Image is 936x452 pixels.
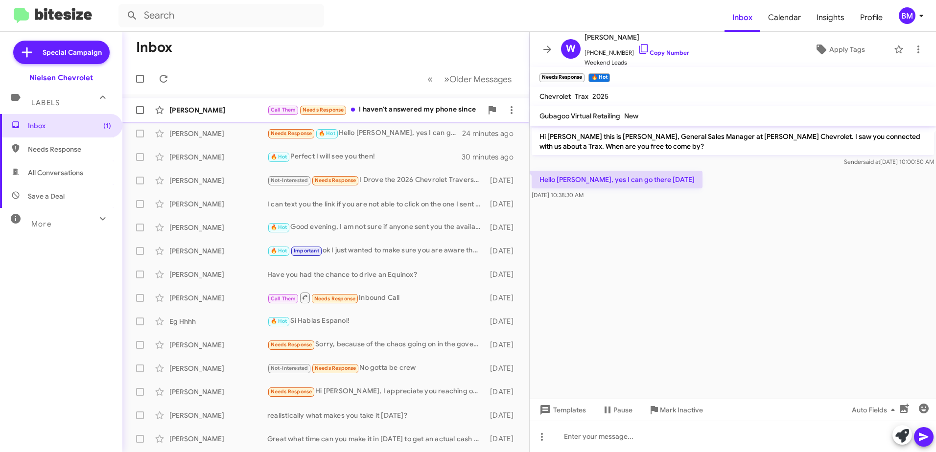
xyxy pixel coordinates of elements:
span: (1) [103,121,111,131]
p: Hello [PERSON_NAME], yes I can go there [DATE] [532,171,702,188]
div: [PERSON_NAME] [169,410,267,420]
div: Have you had the chance to drive an Equinox? [267,270,486,279]
div: [PERSON_NAME] [169,129,267,138]
div: Eg Hhhh [169,316,267,326]
span: » [444,73,449,85]
div: [DATE] [486,410,521,420]
span: said at [863,158,880,165]
div: 30 minutes ago [463,152,521,162]
div: [PERSON_NAME] [169,363,267,373]
span: [DATE] 10:38:30 AM [532,191,584,199]
span: 🔥 Hot [271,224,287,230]
div: Hi [PERSON_NAME], I appreciate you reaching out but we owe 40k on my Ford and it's worth at best ... [267,386,486,397]
span: Older Messages [449,74,512,85]
span: All Conversations [28,168,83,178]
span: Needs Response [271,388,312,395]
span: Special Campaign [43,47,102,57]
button: Previous [421,69,439,89]
div: [PERSON_NAME] [169,340,267,350]
div: Sorry, because of the chaos going on in the government, I have to put a pause on my interest for ... [267,339,486,350]
div: realistically what makes you take it [DATE]? [267,410,486,420]
button: Apply Tags [790,41,889,58]
div: [DATE] [486,316,521,326]
button: Templates [530,401,594,419]
div: Si Hablas Espanol! [267,316,486,327]
a: Inbox [725,3,760,32]
a: Copy Number [638,49,689,56]
span: 🔥 Hot [319,130,335,136]
span: W [566,41,576,57]
div: ok I just wanted to make sure you are aware that there are RWD models, regardless if you buy from... [267,245,486,256]
div: [DATE] [486,363,521,373]
span: More [31,220,51,228]
div: [DATE] [486,434,521,444]
div: I haven't answered my phone since [267,104,482,115]
div: [PERSON_NAME] [169,293,267,303]
div: I can text you the link if you are not able to click on the one I sent you, this text is coming f... [267,199,486,209]
nav: Page navigation example [422,69,517,89]
div: [PERSON_NAME] [169,152,267,162]
span: Mark Inactive [660,401,703,419]
div: Nielsen Chevrolet [29,73,93,83]
span: New [624,112,638,120]
p: Hi [PERSON_NAME] this is [PERSON_NAME], General Sales Manager at [PERSON_NAME] Chevrolet. I saw y... [532,128,934,155]
div: Inbound Call [267,292,486,304]
span: Auto Fields [852,401,899,419]
button: Mark Inactive [640,401,711,419]
span: Profile [852,3,890,32]
div: [PERSON_NAME] [169,199,267,209]
div: Good evening, I am not sure if anyone sent you the available trucks, I just sent you the link to ... [267,222,486,233]
span: Needs Response [315,365,356,371]
a: Calendar [760,3,809,32]
div: [PERSON_NAME] [169,434,267,444]
span: Not-Interested [271,177,308,183]
div: [PERSON_NAME] [169,387,267,397]
span: Apply Tags [829,41,865,58]
div: [DATE] [486,176,521,185]
div: Perfect I will see you then! [267,151,463,162]
div: [DATE] [486,387,521,397]
div: Great what time can you make it in [DATE] to get an actual cash value for your vehicle? [267,434,486,444]
span: Call Them [271,107,296,113]
button: Auto Fields [844,401,907,419]
span: 🔥 Hot [271,154,287,160]
div: Hello [PERSON_NAME], yes I can go there [DATE] [267,128,463,139]
button: Next [438,69,517,89]
input: Search [118,4,324,27]
span: Call Them [271,295,296,302]
span: Needs Response [303,107,344,113]
span: Needs Response [271,130,312,136]
span: Needs Response [271,341,312,348]
span: Chevrolet [539,92,571,101]
button: Pause [594,401,640,419]
small: Needs Response [539,73,585,82]
span: Templates [538,401,586,419]
span: Inbox [28,121,111,131]
span: Sender [DATE] 10:00:50 AM [844,158,934,165]
span: Trax [575,92,588,101]
button: BM [890,7,925,24]
div: [DATE] [486,223,521,232]
div: [PERSON_NAME] [169,246,267,256]
div: [DATE] [486,270,521,279]
span: [PERSON_NAME] [585,31,689,43]
div: [DATE] [486,293,521,303]
span: 🔥 Hot [271,318,287,324]
div: BM [899,7,915,24]
div: [DATE] [486,246,521,256]
span: Needs Response [314,295,356,302]
span: Needs Response [315,177,356,183]
div: [PERSON_NAME] [169,223,267,232]
div: [DATE] [486,199,521,209]
span: Gubagoo Virtual Retailing [539,112,620,120]
span: Weekend Leads [585,58,689,68]
span: Labels [31,98,60,107]
span: Pause [613,401,632,419]
span: Not-Interested [271,365,308,371]
span: Save a Deal [28,191,65,201]
span: [PHONE_NUMBER] [585,43,689,58]
div: No gotta be crew [267,362,486,374]
div: [PERSON_NAME] [169,176,267,185]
